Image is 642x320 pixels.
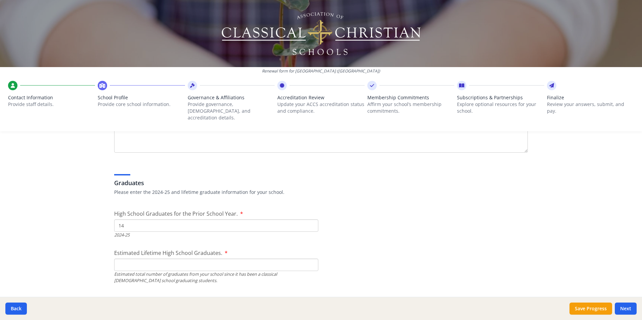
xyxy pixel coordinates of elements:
span: Estimated Lifetime High School Graduates. [114,249,222,257]
p: Provide core school information. [98,101,185,108]
span: High School Graduates for the Prior School Year. [114,210,238,217]
span: Accreditation Review [277,94,364,101]
span: Governance & Affiliations [188,94,275,101]
span: Contact Information [8,94,95,101]
button: Back [5,303,27,315]
p: Please enter the 2024-25 and lifetime graduate information for your school. [114,189,528,196]
button: Save Progress [569,303,612,315]
div: 2024-25 [114,232,318,238]
span: Membership Commitments [367,94,454,101]
p: Update your ACCS accreditation status and compliance. [277,101,364,114]
span: School Profile [98,94,185,101]
span: Finalize [547,94,634,101]
p: Affirm your school’s membership commitments. [367,101,454,114]
p: Provide governance, [DEMOGRAPHIC_DATA], and accreditation details. [188,101,275,121]
h3: Graduates [114,178,528,188]
p: Explore optional resources for your school. [457,101,544,114]
p: Review your answers, submit, and pay. [547,101,634,114]
div: Estimated total number of graduates from your school since it has been a classical [DEMOGRAPHIC_D... [114,271,318,284]
p: Provide staff details. [8,101,95,108]
span: Subscriptions & Partnerships [457,94,544,101]
button: Next [615,303,637,315]
img: Logo [221,10,422,57]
